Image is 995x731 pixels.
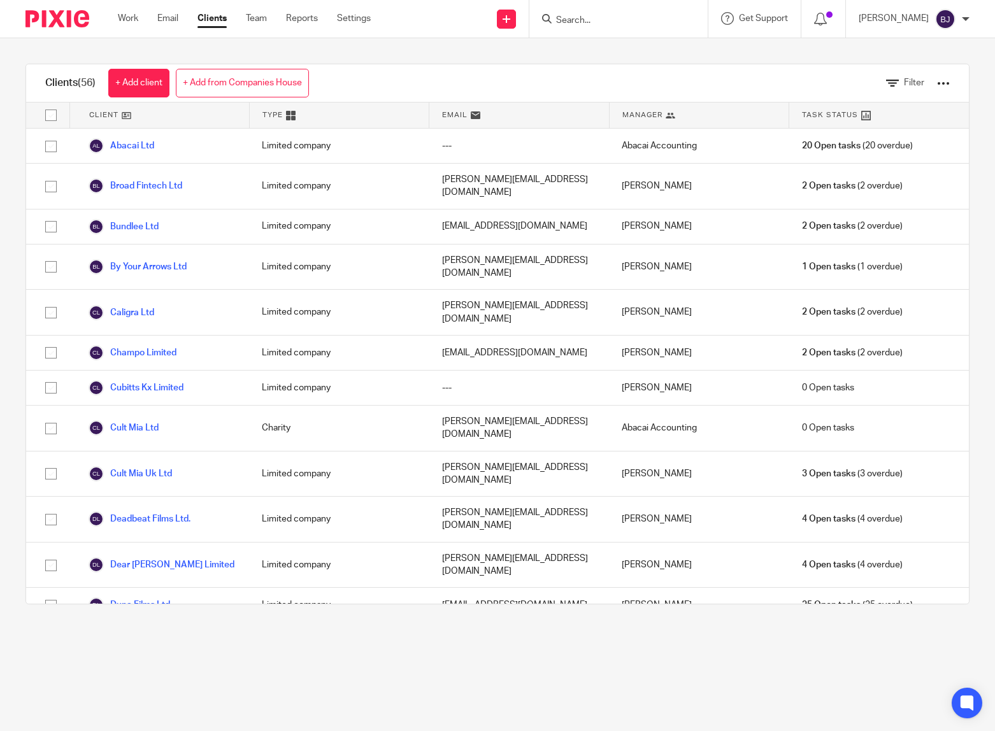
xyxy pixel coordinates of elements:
[802,180,903,192] span: (2 overdue)
[25,10,89,27] img: Pixie
[89,345,176,360] a: Champo Limited
[157,12,178,25] a: Email
[802,381,854,394] span: 0 Open tasks
[555,15,669,27] input: Search
[802,306,855,318] span: 2 Open tasks
[249,129,429,163] div: Limited company
[249,451,429,497] div: Limited company
[802,260,903,273] span: (1 overdue)
[78,78,96,88] span: (56)
[802,110,858,120] span: Task Status
[622,110,662,120] span: Manager
[802,260,855,273] span: 1 Open tasks
[89,420,159,436] a: Cult Mia Ltd
[802,599,913,611] span: (25 overdue)
[429,290,609,335] div: [PERSON_NAME][EMAIL_ADDRESS][DOMAIN_NAME]
[802,180,855,192] span: 2 Open tasks
[249,588,429,622] div: Limited company
[609,245,789,290] div: [PERSON_NAME]
[197,12,227,25] a: Clients
[802,558,903,571] span: (4 overdue)
[802,513,855,525] span: 4 Open tasks
[89,138,154,153] a: Abacai Ltd
[176,69,309,97] a: + Add from Companies House
[429,497,609,542] div: [PERSON_NAME][EMAIL_ADDRESS][DOMAIN_NAME]
[429,588,609,622] div: [EMAIL_ADDRESS][DOMAIN_NAME]
[802,513,903,525] span: (4 overdue)
[429,406,609,451] div: [PERSON_NAME][EMAIL_ADDRESS][DOMAIN_NAME]
[802,558,855,571] span: 4 Open tasks
[249,245,429,290] div: Limited company
[89,511,104,527] img: svg%3E
[89,380,183,395] a: Cubitts Kx Limited
[935,9,956,29] img: svg%3E
[89,597,104,613] img: svg%3E
[89,305,154,320] a: Caligra Ltd
[118,12,138,25] a: Work
[609,371,789,405] div: [PERSON_NAME]
[249,209,429,244] div: Limited company
[609,336,789,370] div: [PERSON_NAME]
[89,178,104,194] img: svg%3E
[802,139,861,152] span: 20 Open tasks
[89,597,170,613] a: Duna Films Ltd
[802,467,855,480] span: 3 Open tasks
[89,178,182,194] a: Broad Fintech Ltd
[609,588,789,622] div: [PERSON_NAME]
[609,451,789,497] div: [PERSON_NAME]
[249,371,429,405] div: Limited company
[802,467,903,480] span: (3 overdue)
[739,14,788,23] span: Get Support
[859,12,929,25] p: [PERSON_NAME]
[249,336,429,370] div: Limited company
[429,336,609,370] div: [EMAIL_ADDRESS][DOMAIN_NAME]
[89,305,104,320] img: svg%3E
[89,259,104,274] img: svg%3E
[108,69,169,97] a: + Add client
[89,557,234,572] a: Dear [PERSON_NAME] Limited
[904,78,924,87] span: Filter
[802,139,913,152] span: (20 overdue)
[802,306,903,318] span: (2 overdue)
[429,245,609,290] div: [PERSON_NAME][EMAIL_ADDRESS][DOMAIN_NAME]
[89,420,104,436] img: svg%3E
[89,219,159,234] a: Bundlee Ltd
[802,599,861,611] span: 25 Open tasks
[89,259,187,274] a: By Your Arrows Ltd
[89,466,104,481] img: svg%3E
[89,345,104,360] img: svg%3E
[802,422,854,434] span: 0 Open tasks
[802,346,903,359] span: (2 overdue)
[609,497,789,542] div: [PERSON_NAME]
[89,557,104,572] img: svg%3E
[249,497,429,542] div: Limited company
[609,129,789,163] div: Abacai Accounting
[246,12,267,25] a: Team
[802,220,903,232] span: (2 overdue)
[609,164,789,209] div: [PERSON_NAME]
[39,103,63,127] input: Select all
[429,209,609,244] div: [EMAIL_ADDRESS][DOMAIN_NAME]
[609,406,789,451] div: Abacai Accounting
[802,220,855,232] span: 2 Open tasks
[429,371,609,405] div: ---
[249,406,429,451] div: Charity
[609,543,789,588] div: [PERSON_NAME]
[802,346,855,359] span: 2 Open tasks
[249,164,429,209] div: Limited company
[249,543,429,588] div: Limited company
[262,110,283,120] span: Type
[89,138,104,153] img: svg%3E
[442,110,468,120] span: Email
[89,380,104,395] img: svg%3E
[89,511,190,527] a: Deadbeat Films Ltd.
[45,76,96,90] h1: Clients
[337,12,371,25] a: Settings
[249,290,429,335] div: Limited company
[429,164,609,209] div: [PERSON_NAME][EMAIL_ADDRESS][DOMAIN_NAME]
[609,209,789,244] div: [PERSON_NAME]
[609,290,789,335] div: [PERSON_NAME]
[89,110,118,120] span: Client
[89,466,172,481] a: Cult Mia Uk Ltd
[89,219,104,234] img: svg%3E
